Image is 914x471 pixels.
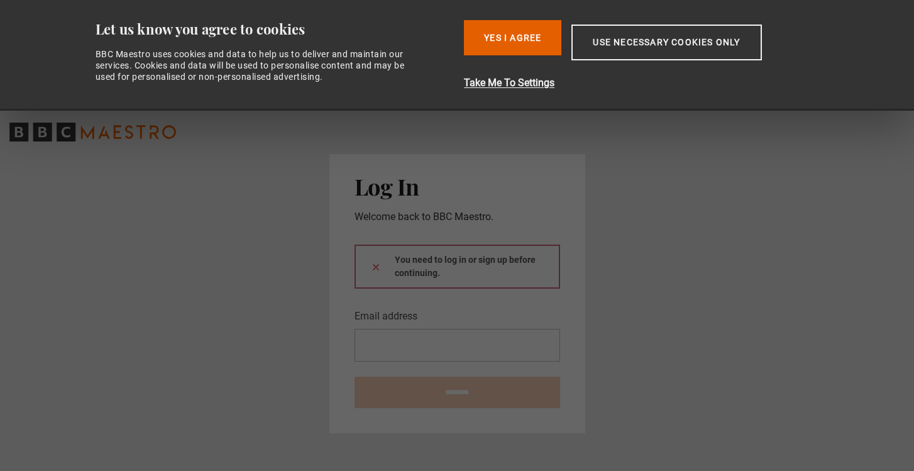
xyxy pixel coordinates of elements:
h2: Log In [355,173,560,199]
button: Yes I Agree [464,20,561,55]
svg: BBC Maestro [9,123,176,141]
button: Use necessary cookies only [571,25,761,60]
button: Take Me To Settings [464,75,828,91]
label: Email address [355,309,417,324]
div: You need to log in or sign up before continuing. [355,245,560,289]
div: Let us know you agree to cookies [96,20,454,38]
div: BBC Maestro uses cookies and data to help us to deliver and maintain our services. Cookies and da... [96,48,419,83]
p: Welcome back to BBC Maestro. [355,209,560,224]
